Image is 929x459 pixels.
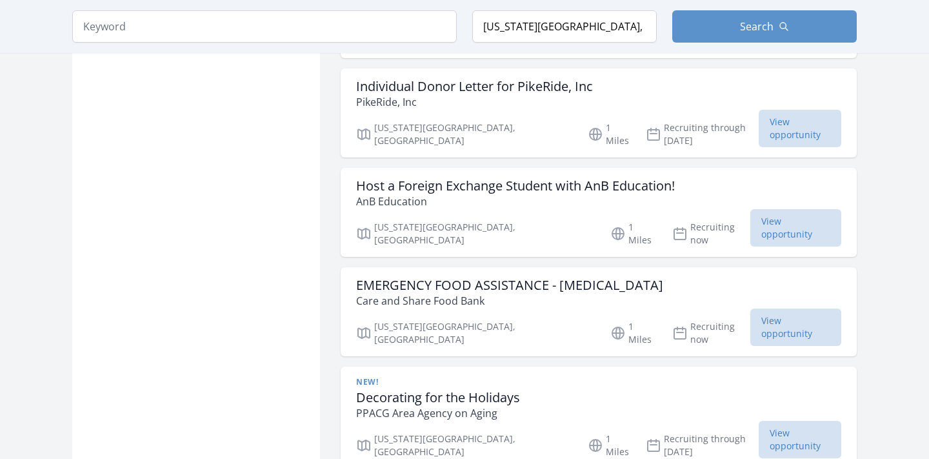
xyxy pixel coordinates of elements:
p: Recruiting now [672,320,751,346]
p: Care and Share Food Bank [356,293,663,309]
p: [US_STATE][GEOGRAPHIC_DATA], [GEOGRAPHIC_DATA] [356,221,595,247]
p: Recruiting through [DATE] [646,121,759,147]
span: View opportunity [750,209,841,247]
button: Search [672,10,857,43]
input: Location [472,10,657,43]
span: New! [356,377,378,387]
p: PikeRide, Inc [356,94,593,110]
span: View opportunity [759,110,841,147]
h3: Host a Foreign Exchange Student with AnB Education! [356,178,675,194]
p: AnB Education [356,194,675,209]
p: 1 Miles [588,433,630,458]
p: Recruiting through [DATE] [646,433,759,458]
p: 1 Miles [588,121,630,147]
a: EMERGENCY FOOD ASSISTANCE - [MEDICAL_DATA] Care and Share Food Bank [US_STATE][GEOGRAPHIC_DATA], ... [341,267,857,356]
p: [US_STATE][GEOGRAPHIC_DATA], [GEOGRAPHIC_DATA] [356,433,572,458]
h3: EMERGENCY FOOD ASSISTANCE - [MEDICAL_DATA] [356,278,663,293]
p: PPACG Area Agency on Aging [356,405,520,421]
p: [US_STATE][GEOGRAPHIC_DATA], [GEOGRAPHIC_DATA] [356,121,572,147]
span: View opportunity [759,421,841,458]
p: [US_STATE][GEOGRAPHIC_DATA], [GEOGRAPHIC_DATA] [356,320,595,346]
h3: Individual Donor Letter for PikeRide, Inc [356,79,593,94]
a: Individual Donor Letter for PikeRide, Inc PikeRide, Inc [US_STATE][GEOGRAPHIC_DATA], [GEOGRAPHIC_... [341,68,857,158]
span: Search [740,19,774,34]
a: Host a Foreign Exchange Student with AnB Education! AnB Education [US_STATE][GEOGRAPHIC_DATA], [G... [341,168,857,257]
p: 1 Miles [610,221,657,247]
h3: Decorating for the Holidays [356,390,520,405]
span: View opportunity [750,309,841,346]
p: Recruiting now [672,221,751,247]
input: Keyword [72,10,457,43]
p: 1 Miles [610,320,657,346]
